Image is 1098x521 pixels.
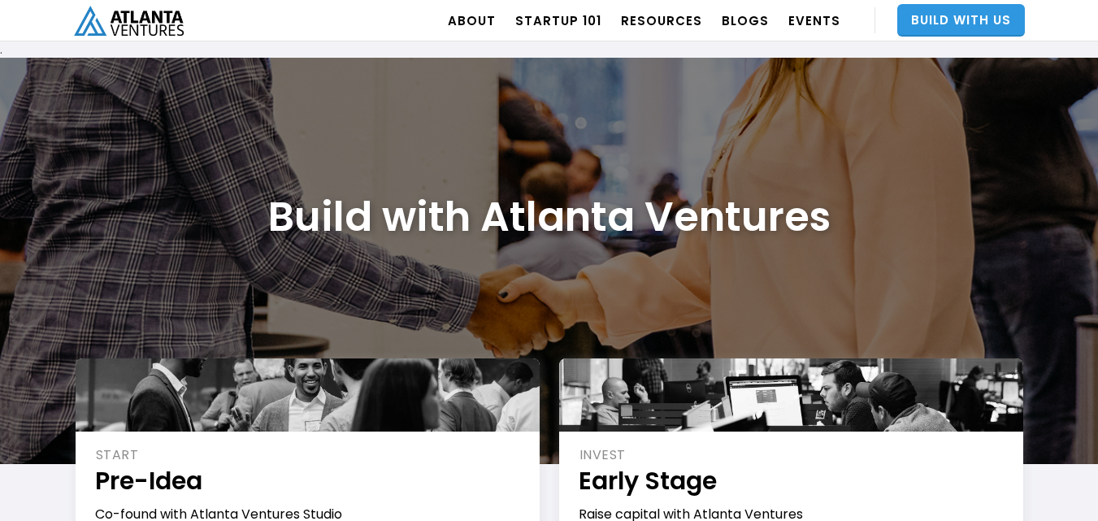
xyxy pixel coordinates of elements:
h1: Early Stage [579,464,1005,497]
a: Build With Us [897,4,1025,37]
h1: Build with Atlanta Ventures [268,192,831,241]
div: START [96,446,522,464]
h1: Pre-Idea [95,464,522,497]
div: INVEST [579,446,1005,464]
